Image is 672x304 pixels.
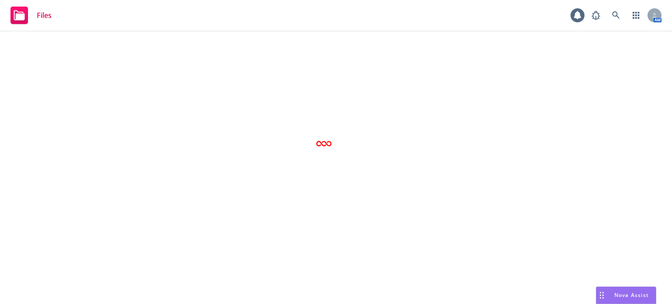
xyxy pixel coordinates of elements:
span: Files [37,12,52,19]
a: Search [607,7,625,24]
div: Drag to move [596,287,607,304]
a: Report a Bug [587,7,605,24]
button: Nova Assist [596,287,656,304]
a: Files [7,3,55,28]
a: Switch app [627,7,645,24]
span: Nova Assist [614,291,649,299]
